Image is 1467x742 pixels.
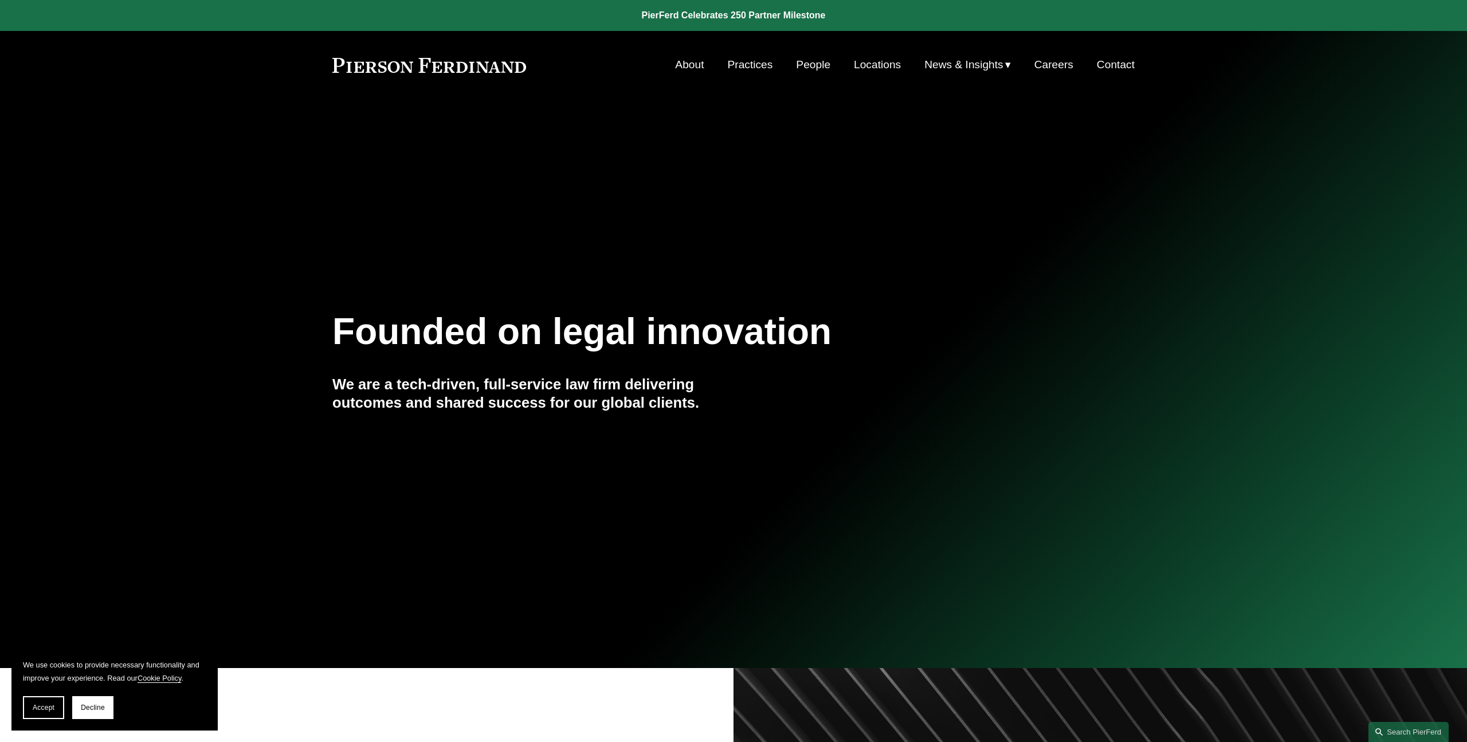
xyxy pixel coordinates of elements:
[1034,54,1073,76] a: Careers
[1097,54,1135,76] a: Contact
[23,696,64,719] button: Accept
[924,54,1011,76] a: folder dropdown
[924,55,1003,75] span: News & Insights
[796,54,830,76] a: People
[1368,722,1449,742] a: Search this site
[72,696,113,719] button: Decline
[33,704,54,712] span: Accept
[81,704,105,712] span: Decline
[23,658,206,685] p: We use cookies to provide necessary functionality and improve your experience. Read our .
[138,674,182,682] a: Cookie Policy
[332,375,733,412] h4: We are a tech-driven, full-service law firm delivering outcomes and shared success for our global...
[854,54,901,76] a: Locations
[332,311,1001,353] h1: Founded on legal innovation
[675,54,704,76] a: About
[11,647,218,731] section: Cookie banner
[727,54,772,76] a: Practices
